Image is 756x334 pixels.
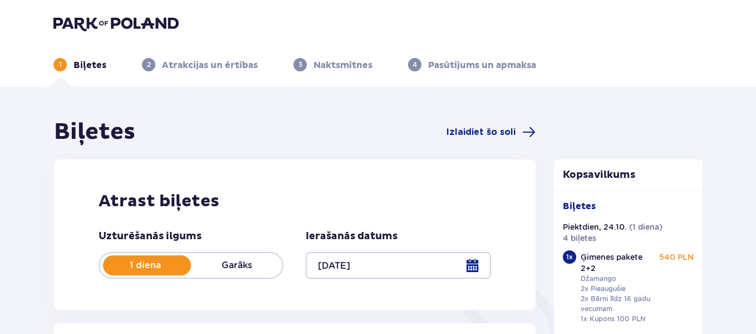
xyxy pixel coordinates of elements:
font: Biļetes [73,60,106,71]
font: 1 [566,253,569,261]
font: 1 [59,60,62,69]
font: 1x Kupons 100 PLN [581,314,645,323]
font: Atrakcijas un ērtības [162,60,258,71]
font: Piektdien, 24.10. [563,222,627,231]
font: Biļetes [563,201,596,212]
a: Izlaidiet šo soli [446,125,536,139]
font: Uzturēšanās ilgums [99,230,202,243]
font: 4 biļetes [563,234,596,243]
font: 1 diena [130,260,161,270]
div: 1Biļetes [53,58,106,71]
div: 3Naktsmītnes [293,58,372,71]
div: 2Atrakcijas un ērtības [142,58,258,71]
font: 2x Bērni līdz 16 gadu vecumam [581,294,650,313]
font: Garāks [222,260,252,270]
font: 3 [298,60,302,69]
font: Biļetes [54,118,135,146]
font: ( [629,222,632,231]
font: 2 [147,60,151,69]
font: Pasūtījums un apmaksa [428,60,536,71]
font: Kopsavilkums [563,168,635,181]
font: Ģimenes pakete 2+2 [581,253,642,273]
div: 4Pasūtījums un apmaksa [408,58,536,71]
font: 540 PLN [659,253,694,262]
font: x [569,253,573,261]
font: ) [659,222,662,231]
font: Naktsmītnes [313,60,372,71]
font: 1 diena [632,222,659,231]
font: 2x Pieaugušie [581,284,626,293]
font: Ierašanās datums [306,230,397,243]
img: Polijas parka logotips [53,16,179,31]
font: Džamango [581,274,616,283]
font: Atrast biļetes [99,191,219,211]
font: Izlaidiet šo soli [446,128,516,137]
font: 4 [413,60,417,69]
